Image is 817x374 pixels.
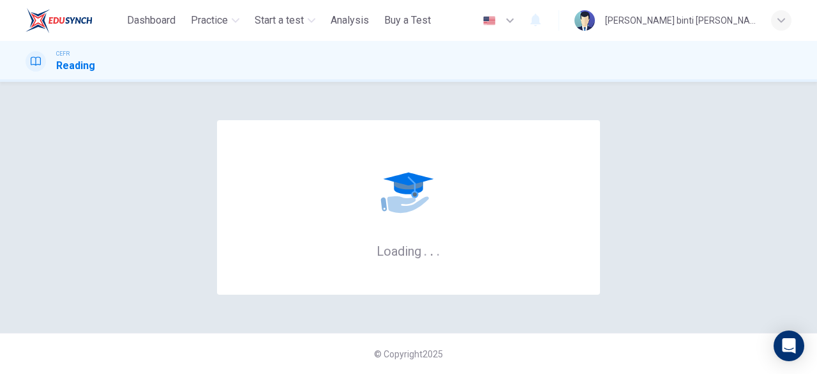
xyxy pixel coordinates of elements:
h6: . [430,239,434,260]
span: © Copyright 2025 [374,349,443,359]
div: [PERSON_NAME] binti [PERSON_NAME] [605,13,756,28]
span: Practice [191,13,228,28]
h6: . [436,239,440,260]
h6: Loading [377,242,440,259]
span: Analysis [331,13,369,28]
img: ELTC logo [26,8,93,33]
span: Dashboard [127,13,176,28]
button: Buy a Test [379,9,436,32]
img: Profile picture [574,10,595,31]
span: CEFR [56,49,70,58]
h6: . [423,239,428,260]
button: Practice [186,9,244,32]
button: Dashboard [122,9,181,32]
a: ELTC logo [26,8,122,33]
button: Start a test [250,9,320,32]
span: Buy a Test [384,13,431,28]
span: Start a test [255,13,304,28]
button: Analysis [326,9,374,32]
div: Open Intercom Messenger [774,331,804,361]
img: en [481,16,497,26]
h1: Reading [56,58,95,74]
